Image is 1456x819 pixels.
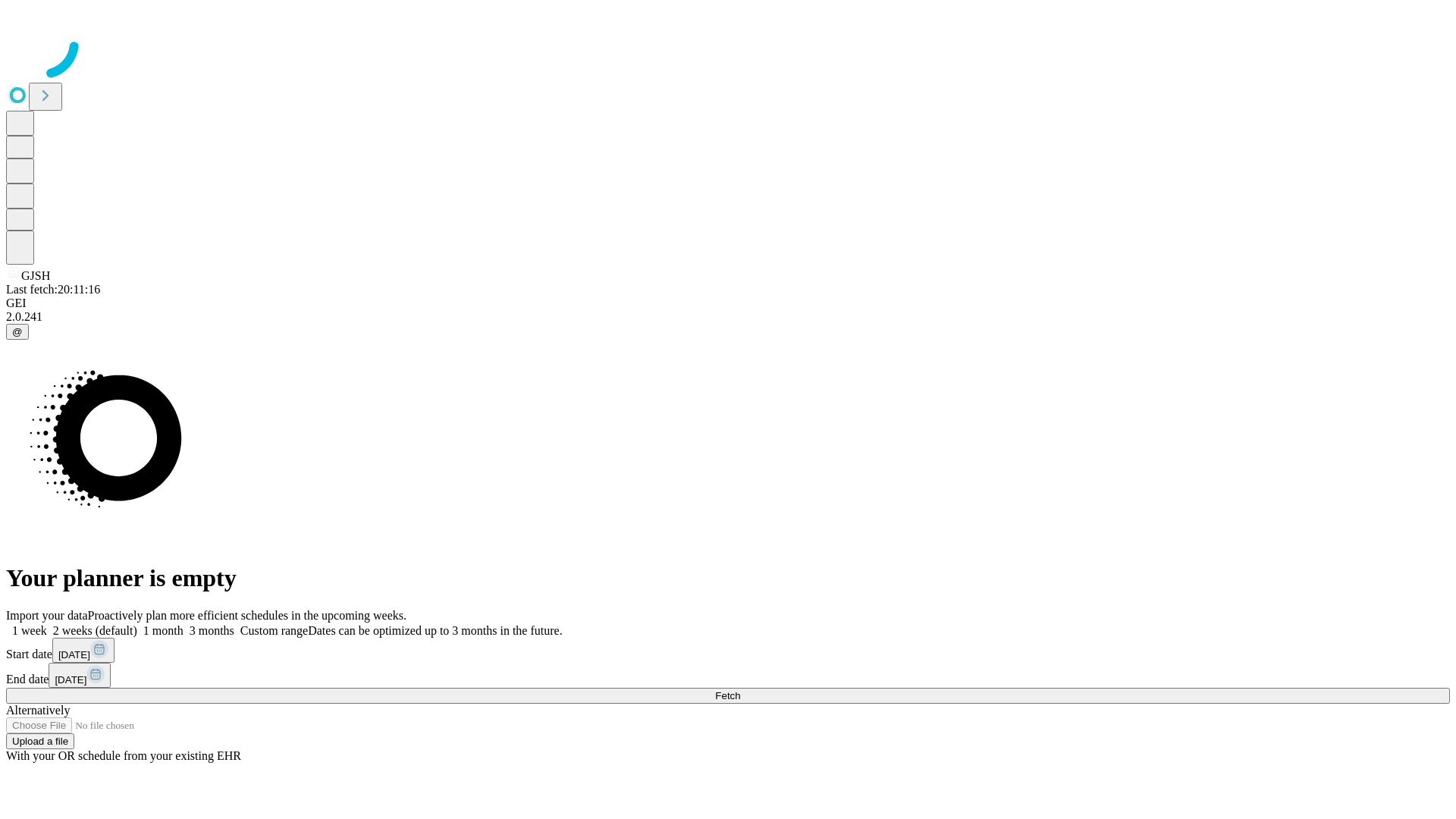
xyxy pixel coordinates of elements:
[6,749,241,762] span: With your OR schedule from your existing EHR
[58,649,90,661] span: [DATE]
[6,638,1450,663] div: Start date
[240,624,308,637] span: Custom range
[12,624,47,637] span: 1 week
[6,310,1450,324] div: 2.0.241
[6,663,1450,688] div: End date
[308,624,562,637] span: Dates can be optimized up to 3 months in the future.
[190,624,234,637] span: 3 months
[715,690,740,701] span: Fetch
[143,624,184,637] span: 1 month
[6,297,1450,310] div: GEI
[55,674,86,686] span: [DATE]
[6,609,88,622] span: Import your data
[6,733,74,749] button: Upload a file
[21,269,50,282] span: GJSH
[6,283,100,296] span: Last fetch: 20:11:16
[6,564,1450,592] h1: Your planner is empty
[12,326,23,337] span: @
[6,324,29,340] button: @
[6,688,1450,704] button: Fetch
[88,609,406,622] span: Proactively plan more efficient schedules in the upcoming weeks.
[53,624,137,637] span: 2 weeks (default)
[52,638,115,663] button: [DATE]
[49,663,111,688] button: [DATE]
[6,704,70,717] span: Alternatively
